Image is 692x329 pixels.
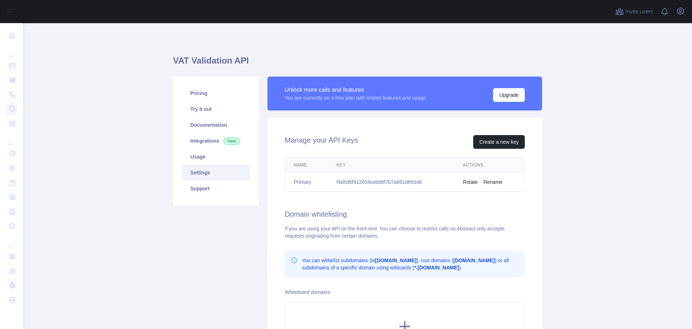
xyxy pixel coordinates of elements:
h2: Domain whitelisting [285,209,525,219]
button: Create a new key [473,135,525,149]
a: Usage [182,149,250,165]
th: Actions [454,158,524,173]
a: Documentation [182,117,250,133]
button: Rotate [463,178,478,186]
a: Try it out [182,101,250,117]
span: New [223,138,240,145]
span: Invite users [625,8,653,16]
a: Pricing [182,85,250,101]
label: Whitelisted domains: [285,289,331,295]
button: Invite users [614,6,655,17]
button: Upgrade [493,88,525,102]
b: [DOMAIN_NAME] [453,257,495,263]
th: Name [285,158,328,173]
div: ... [6,234,17,248]
b: [DOMAIN_NAME] [375,257,417,263]
h2: Manage your API Keys [285,135,358,149]
div: Unlock more calls and features [285,86,426,94]
a: Settings [182,165,250,181]
a: Integrations New [182,133,250,149]
div: You are currently on a free plan with limited features and usage [285,94,426,101]
b: *.[DOMAIN_NAME] [414,265,459,270]
td: f4d5d6f912654ceb88f7b7ab91d69346 [328,173,454,192]
a: Support [182,181,250,196]
button: Rename [483,178,502,186]
td: Primary [285,173,328,192]
div: ... [6,131,17,146]
div: ... [6,43,17,58]
p: You can whitelist subdomains (ie ), root domains ( ) or all subdomains of a specific domain using... [302,257,519,271]
div: If you are using your API on the front-end. You can choose to restrict calls so Abstract only acc... [285,225,525,239]
h1: VAT Validation API [173,55,542,72]
th: Key [328,158,454,173]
